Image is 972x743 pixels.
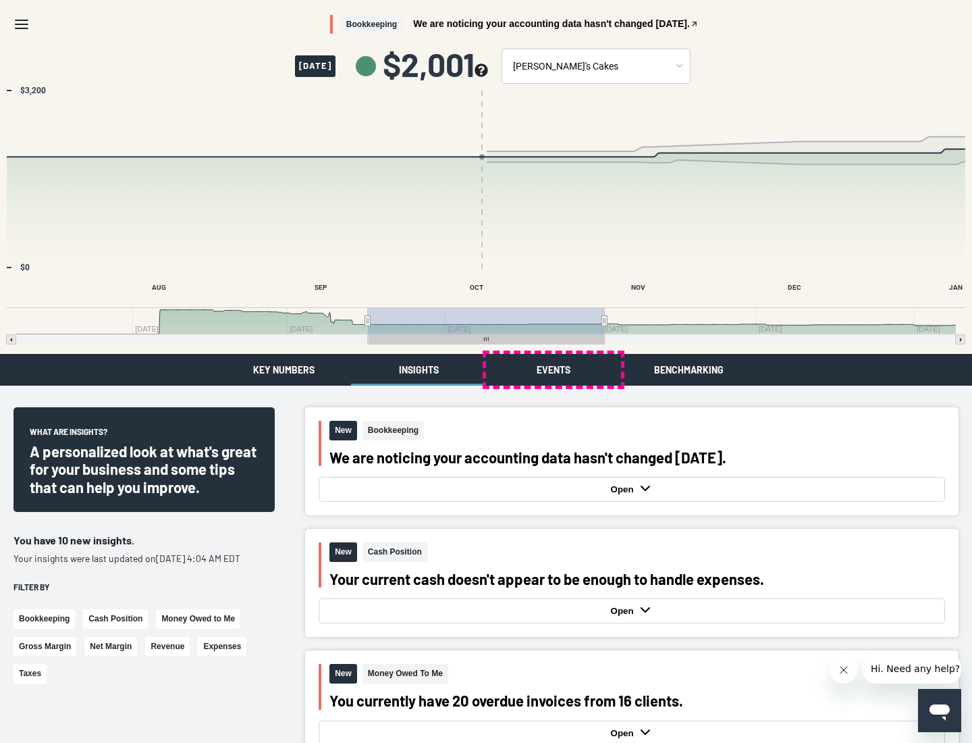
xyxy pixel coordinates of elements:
span: [DATE] [295,55,335,77]
p: Your insights were last updated on [DATE] 4:04 AM EDT [13,552,275,565]
button: see more about your cashflow projection [475,63,488,79]
span: New [329,421,357,440]
strong: Open [611,606,637,616]
iframe: Message from company [863,654,961,684]
div: Filter by [13,582,275,593]
strong: Open [611,484,637,494]
button: Benchmarking [621,354,756,386]
span: New [329,664,357,684]
text: SEP [315,284,327,291]
text: JAN [949,284,963,291]
div: You currently have 20 overdue invoices from 16 clients. [329,692,945,709]
span: New [329,542,357,562]
text: $3,200 [20,86,46,95]
button: Net Margin [84,637,137,657]
div: We are noticing your accounting data hasn't changed [DATE]. [329,449,945,466]
text: OCT [470,284,483,291]
button: Money Owed to Me [156,609,240,629]
button: Events [486,354,621,386]
span: We are noticing your accounting data hasn't changed [DATE]. [413,19,690,28]
button: Cash Position [83,609,148,629]
button: Taxes [13,664,47,684]
text: $0 [20,263,30,272]
text: NOV [631,284,645,291]
span: Bookkeeping [362,421,424,440]
button: Key Numbers [216,354,351,386]
span: Cash Position [362,542,427,562]
iframe: Close message [830,657,857,684]
text: AUG [152,284,166,291]
span: $2,001 [383,48,488,80]
button: Revenue [145,637,190,657]
span: What are insights? [30,426,107,442]
button: Bookkeeping [13,609,75,629]
button: Gross Margin [13,637,76,657]
button: Insights [351,354,486,386]
svg: Menu [13,16,30,32]
span: You have 10 new insights. [13,534,134,546]
span: Money Owed To Me [362,664,448,684]
button: NewBookkeepingWe are noticing your accounting data hasn't changed [DATE].Open [305,407,959,515]
button: Expenses [198,637,246,657]
span: Bookkeeping [341,15,402,34]
text: DEC [788,284,801,291]
button: NewCash PositionYour current cash doesn't appear to be enough to handle expenses.Open [305,529,959,637]
div: Your current cash doesn't appear to be enough to handle expenses. [329,570,945,588]
strong: Open [611,728,637,738]
button: BookkeepingWe are noticing your accounting data hasn't changed [DATE]. [330,15,699,34]
iframe: Button to launch messaging window [918,689,961,732]
div: A personalized look at what's great for your business and some tips that can help you improve. [30,442,259,496]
